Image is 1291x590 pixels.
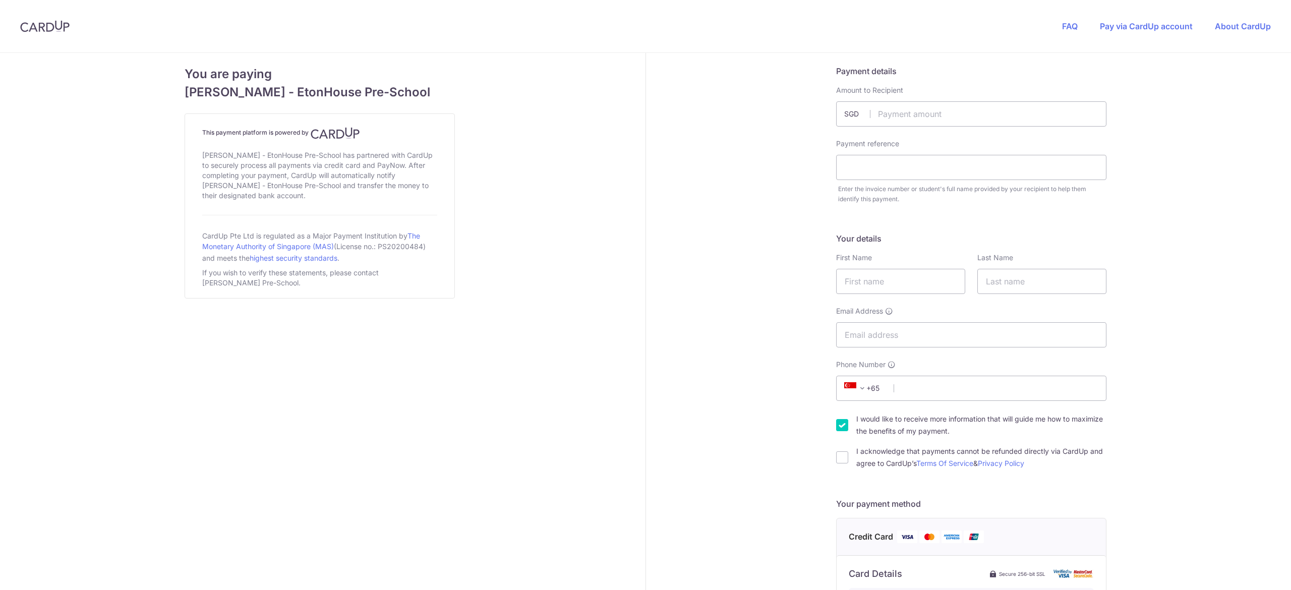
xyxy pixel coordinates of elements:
[836,232,1106,245] h5: Your details
[836,101,1106,127] input: Payment amount
[1100,21,1193,31] a: Pay via CardUp account
[836,498,1106,510] h5: Your payment method
[836,65,1106,77] h5: Payment details
[916,459,973,467] a: Terms Of Service
[838,184,1106,204] div: Enter the invoice number or student's full name provided by your recipient to help them identify ...
[202,148,437,203] div: [PERSON_NAME] - EtonHouse Pre-School has partnered with CardUp to securely process all payments v...
[836,139,899,149] label: Payment reference
[844,109,870,119] span: SGD
[1062,21,1078,31] a: FAQ
[311,127,360,139] img: CardUp
[202,127,437,139] h4: This payment platform is powered by
[897,530,917,543] img: Visa
[999,570,1045,578] span: Secure 256-bit SSL
[856,445,1106,469] label: I acknowledge that payments cannot be refunded directly via CardUp and agree to CardUp’s &
[836,269,965,294] input: First name
[942,530,962,543] img: American Express
[20,20,70,32] img: CardUp
[185,83,455,101] span: [PERSON_NAME] - EtonHouse Pre-School
[250,254,337,262] a: highest security standards
[978,459,1024,467] a: Privacy Policy
[977,253,1013,263] label: Last Name
[919,530,940,543] img: Mastercard
[849,568,902,580] h6: Card Details
[836,322,1106,347] input: Email address
[836,360,886,370] span: Phone Number
[964,530,984,543] img: Union Pay
[856,413,1106,437] label: I would like to receive more information that will guide me how to maximize the benefits of my pa...
[849,530,893,543] span: Credit Card
[844,382,868,394] span: +65
[202,227,437,266] div: CardUp Pte Ltd is regulated as a Major Payment Institution by (License no.: PS20200484) and meets...
[836,306,883,316] span: Email Address
[836,253,872,263] label: First Name
[836,85,903,95] label: Amount to Recipient
[1215,21,1271,31] a: About CardUp
[185,65,455,83] span: You are paying
[977,269,1106,294] input: Last name
[1053,569,1094,578] img: card secure
[841,382,887,394] span: +65
[202,266,437,290] div: If you wish to verify these statements, please contact [PERSON_NAME] Pre-School.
